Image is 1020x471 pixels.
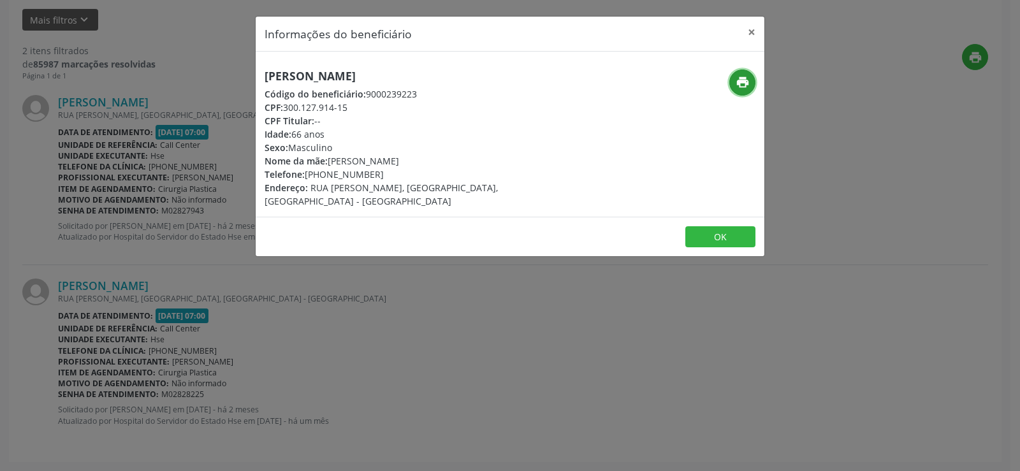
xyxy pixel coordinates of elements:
[265,69,586,83] h5: [PERSON_NAME]
[265,182,308,194] span: Endereço:
[265,141,288,154] span: Sexo:
[265,87,586,101] div: 9000239223
[265,141,586,154] div: Masculino
[265,155,328,167] span: Nome da mãe:
[265,101,283,113] span: CPF:
[265,25,412,42] h5: Informações do beneficiário
[265,182,498,207] span: RUA [PERSON_NAME], [GEOGRAPHIC_DATA], [GEOGRAPHIC_DATA] - [GEOGRAPHIC_DATA]
[265,114,586,127] div: --
[265,101,586,114] div: 300.127.914-15
[265,128,291,140] span: Idade:
[265,88,366,100] span: Código do beneficiário:
[265,127,586,141] div: 66 anos
[739,17,764,48] button: Close
[736,75,750,89] i: print
[265,168,305,180] span: Telefone:
[729,69,755,96] button: print
[685,226,755,248] button: OK
[265,168,586,181] div: [PHONE_NUMBER]
[265,154,586,168] div: [PERSON_NAME]
[265,115,314,127] span: CPF Titular:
